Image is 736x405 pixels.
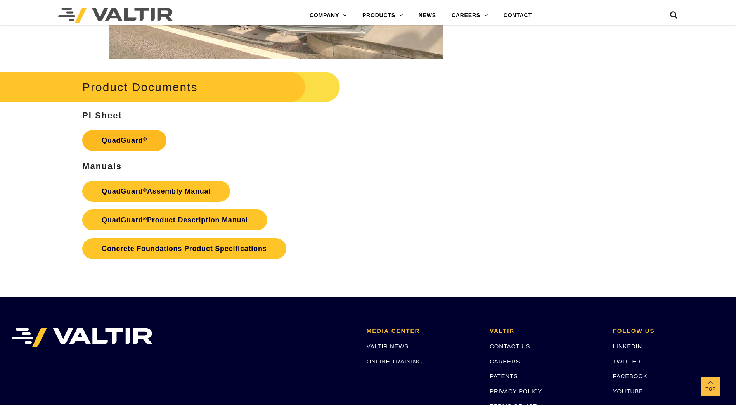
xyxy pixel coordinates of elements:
a: YOUTUBE [613,388,643,395]
a: QuadGuard®Product Description Manual [82,209,267,230]
a: PRODUCTS [355,8,411,23]
img: Valtir [58,8,173,23]
a: LINKEDIN [613,343,642,350]
a: Top [701,377,720,396]
a: PATENTS [490,373,518,379]
a: COMPANY [302,8,355,23]
a: ONLINE TRAINING [367,358,422,365]
a: CONTACT US [490,343,530,350]
strong: Manuals [82,161,122,171]
a: VALTIR NEWS [367,343,409,350]
strong: PI Sheet [82,111,122,120]
a: QuadGuard® [82,130,166,151]
a: FACEBOOK [613,373,648,379]
a: NEWS [411,8,444,23]
a: CONTACT [496,8,540,23]
sup: ® [143,136,147,142]
h2: VALTIR [490,328,601,334]
span: Top [701,385,720,394]
a: PRIVACY POLICY [490,388,542,395]
img: VALTIR [12,328,152,347]
a: TWITTER [613,358,641,365]
sup: ® [143,187,147,193]
h2: MEDIA CENTER [367,328,478,334]
a: QuadGuard®Assembly Manual [82,181,230,202]
a: CAREERS [490,358,520,365]
h2: FOLLOW US [613,328,724,334]
sup: ® [143,216,147,222]
a: Concrete Foundations Product Specifications [82,238,286,259]
a: CAREERS [444,8,496,23]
